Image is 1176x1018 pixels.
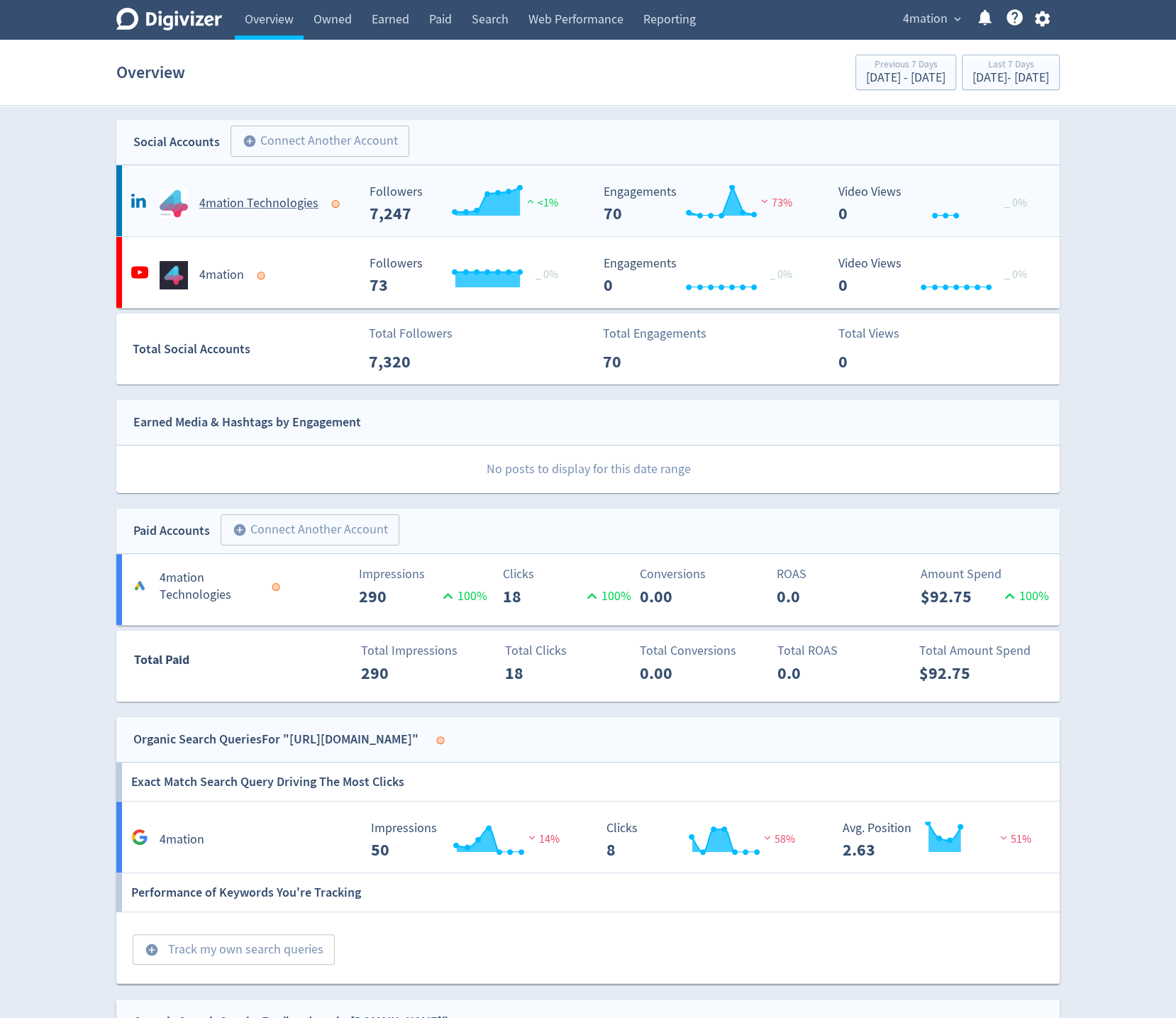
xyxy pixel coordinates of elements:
[777,565,905,584] p: ROAS
[903,8,948,31] span: 4mation
[1004,196,1027,210] span: _ 0%
[962,55,1060,90] button: Last 7 Days[DATE]- [DATE]
[760,832,795,846] span: 58%
[133,412,361,433] div: Earned Media & Hashtags by Engagement
[503,565,631,584] p: Clicks
[997,832,1011,843] img: negative-performance.svg
[116,50,185,95] h1: Overview
[369,349,450,375] p: 7,320
[770,267,792,282] span: _ 0%
[160,261,188,289] img: 4mation undefined
[972,60,1049,72] div: Last 7 Days
[160,831,204,848] h5: 4mation
[582,587,631,606] p: 100 %
[231,126,409,157] button: Connect Another Account
[523,196,538,206] img: positive-performance.svg
[369,324,453,343] p: Total Followers
[133,339,359,360] div: Total Social Accounts
[131,763,404,801] h6: Exact Match Search Query Driving The Most Clicks
[597,257,809,294] svg: Engagements 0
[1004,267,1027,282] span: _ 0%
[603,349,684,375] p: 70
[758,196,772,206] img: negative-performance.svg
[777,660,859,686] p: 0.0
[758,196,792,210] span: 73%
[838,324,920,343] p: Total Views
[921,584,1000,609] p: $92.75
[597,185,809,223] svg: Engagements 70
[919,641,1048,660] p: Total Amount Spend
[272,583,284,591] span: Data last synced: 18 Sep 2025, 2:01pm (AEST)
[116,165,1060,236] a: 4mation Technologies undefined4mation Technologies Followers 7,247 Followers 7,247 <1% Engagement...
[361,641,489,660] p: Total Impressions
[116,554,1060,625] a: 4mation TechnologiesImpressions290100%Clicks18100%Conversions0.00ROAS0.0Amount Spend$92.75100%
[640,641,768,660] p: Total Conversions
[505,641,633,660] p: Total Clicks
[133,521,210,541] div: Paid Accounts
[523,196,558,210] span: <1%
[221,514,399,546] button: Connect Another Account
[898,8,965,31] button: 4mation
[220,128,409,157] a: Connect Another Account
[525,832,539,843] img: negative-performance.svg
[210,516,399,546] a: Connect Another Account
[257,272,270,280] span: Data last synced: 19 Sep 2025, 8:01am (AEST)
[836,821,1048,859] svg: Avg. Position 2.63
[131,829,148,846] svg: Google Analytics
[838,349,920,375] p: 0
[131,873,361,912] h6: Performance of Keywords You're Tracking
[1000,587,1049,606] p: 100 %
[133,132,220,153] div: Social Accounts
[117,446,1060,493] p: No posts to display for this date range
[362,185,575,223] svg: Followers 7,247
[951,13,964,26] span: expand_more
[760,832,775,843] img: negative-performance.svg
[133,934,335,966] button: Track my own search queries
[777,584,858,609] p: 0.0
[160,189,188,218] img: 4mation Technologies undefined
[359,565,487,584] p: Impressions
[866,60,945,72] div: Previous 7 Days
[831,257,1044,294] svg: Video Views 0
[364,821,577,859] svg: Impressions 50
[831,185,1044,223] svg: Video Views 0
[599,821,812,859] svg: Clicks 8
[866,72,945,84] div: [DATE] - [DATE]
[503,584,582,609] p: 18
[160,570,259,604] h5: 4mation Technologies
[437,736,449,744] span: Data last synced: 18 Sep 2025, 2:02pm (AEST)
[116,802,1060,873] a: 4mation Impressions 50 Impressions 50 14% Clicks 8 Clicks 8 58% Avg. Position 2.63 Avg. Position ...
[359,584,438,609] p: 290
[145,943,159,957] span: add_circle
[243,134,257,148] span: add_circle
[855,55,956,90] button: Previous 7 Days[DATE] - [DATE]
[199,195,318,212] h5: 4mation Technologies
[362,257,575,294] svg: Followers 73
[117,650,274,677] div: Total Paid
[332,200,344,208] span: Data last synced: 19 Sep 2025, 2:01am (AEST)
[199,267,244,284] h5: 4mation
[777,641,906,660] p: Total ROAS
[972,72,1049,84] div: [DATE] - [DATE]
[116,237,1060,308] a: 4mation undefined4mation Followers 73 Followers 73 _ 0% Engagements 0 Engagements 0 _ 0% Video Vi...
[233,523,247,537] span: add_circle
[997,832,1031,846] span: 51%
[122,940,335,956] a: Track my own search queries
[640,584,721,609] p: 0.00
[640,565,768,584] p: Conversions
[603,324,706,343] p: Total Engagements
[505,660,587,686] p: 18
[919,660,1001,686] p: $92.75
[525,832,560,846] span: 14%
[640,660,721,686] p: 0.00
[921,565,1049,584] p: Amount Spend
[536,267,558,282] span: _ 0%
[361,660,443,686] p: 290
[133,729,418,750] div: Organic Search Queries For "[URL][DOMAIN_NAME]"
